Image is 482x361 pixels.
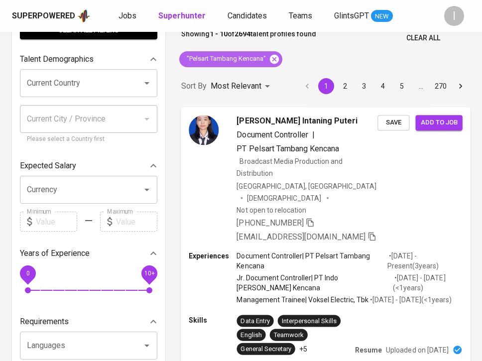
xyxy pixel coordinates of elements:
div: … [413,81,429,91]
span: Teams [289,11,312,20]
span: Clear All [406,32,440,44]
div: [GEOGRAPHIC_DATA], [GEOGRAPHIC_DATA] [237,181,376,191]
div: Requirements [20,312,157,332]
a: Candidates [228,10,269,22]
div: Data Entry [241,316,269,326]
span: Document Controller [237,130,308,139]
p: • [DATE] - [DATE] ( <1 years ) [393,273,463,293]
p: Please select a Country first [27,134,150,144]
p: Resume [355,345,382,355]
button: Open [140,339,154,353]
button: Go to page 270 [432,78,450,94]
a: Superpoweredapp logo [12,8,91,23]
nav: pagination navigation [298,78,470,94]
p: Jr. Document Controller | PT Indo [PERSON_NAME] Kencana [237,273,393,293]
button: Go to page 4 [375,78,391,94]
b: Superhunter [158,11,206,20]
a: GlintsGPT NEW [334,10,393,22]
div: "Pelsart Tambang Kencana" [179,51,282,67]
span: GlintsGPT [334,11,369,20]
span: Broadcast Media Production and Distribution [237,157,343,177]
span: [EMAIL_ADDRESS][DOMAIN_NAME] [237,232,365,241]
b: 2694 [235,30,250,38]
p: • [DATE] - [DATE] ( <1 years ) [368,295,451,305]
div: Interpersonal Skills [282,316,337,326]
p: Management Trainee | Voksel Electric, Tbk [237,295,368,305]
button: Save [377,115,409,130]
p: Talent Demographics [20,53,94,65]
button: Open [140,183,154,197]
p: Experiences [189,251,237,261]
span: Add to job [421,117,458,128]
span: Save [382,117,404,128]
div: Talent Demographics [20,49,157,69]
button: Go to page 5 [394,78,410,94]
span: [DEMOGRAPHIC_DATA] [247,193,323,203]
a: Superhunter [158,10,208,22]
span: 0 [26,270,29,277]
span: [PERSON_NAME] Intaning Puteri [237,115,358,127]
input: Value [36,212,77,232]
span: Candidates [228,11,267,20]
div: I [444,6,464,26]
a: Teams [289,10,314,22]
p: +5 [299,344,307,354]
button: Go to next page [453,78,469,94]
button: Open [140,76,154,90]
button: Go to page 3 [356,78,372,94]
button: Add to job [416,115,463,130]
p: Uploaded on [DATE] [386,345,448,355]
span: 10+ [144,270,154,277]
p: Expected Salary [20,160,76,172]
div: Years of Experience [20,243,157,263]
img: app logo [77,8,91,23]
p: Skills [189,315,237,325]
button: page 1 [318,78,334,94]
p: Sort By [181,80,207,92]
p: • [DATE] - Present ( 3 years ) [387,251,463,271]
div: English [241,330,261,340]
img: f50447ff67c2844cb750cb06a4090d10.jpeg [189,115,219,145]
p: Showing of talent profiles found [181,29,316,47]
span: [PHONE_NUMBER] [237,218,303,227]
div: Teamwork [274,330,304,340]
p: Most Relevant [211,80,261,92]
div: Expected Salary [20,156,157,176]
div: General Secretary [241,344,291,354]
span: PT Pelsart Tambang Kencana [237,144,339,153]
p: Requirements [20,316,69,328]
button: Clear All [402,29,444,47]
input: Value [116,212,157,232]
p: Not open to relocation [237,205,306,215]
span: NEW [371,11,393,21]
a: Jobs [119,10,138,22]
span: Jobs [119,11,136,20]
p: Document Controller | PT Pelsart Tambang Kencana [237,251,387,271]
span: | [312,129,315,141]
div: Most Relevant [211,77,273,96]
span: "Pelsart Tambang Kencana" [179,54,272,64]
p: Years of Experience [20,247,90,259]
button: Go to page 2 [337,78,353,94]
b: 1 - 10 [210,30,228,38]
div: Superpowered [12,10,75,22]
